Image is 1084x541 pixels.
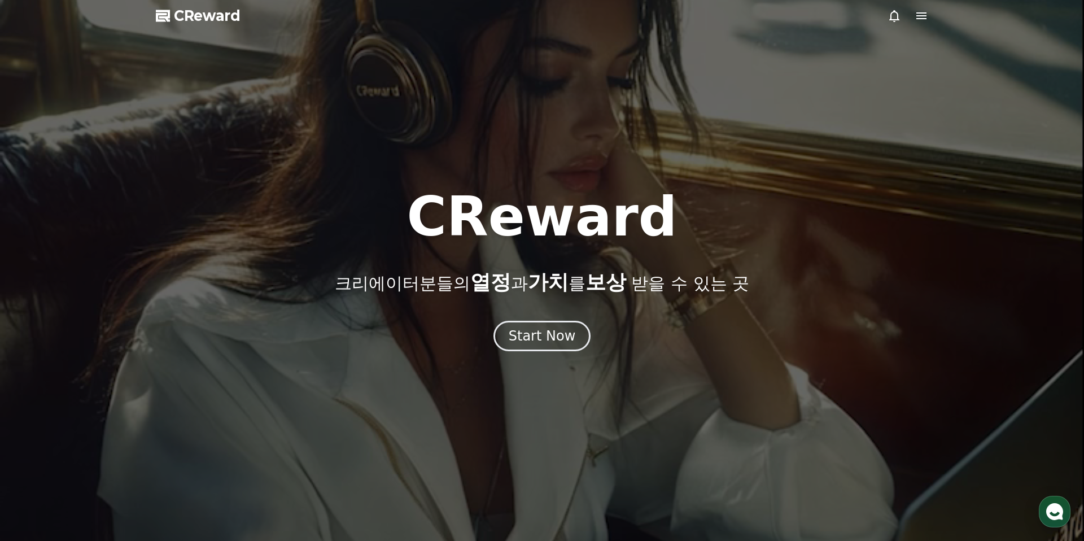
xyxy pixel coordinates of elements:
span: 열정 [470,270,511,294]
span: 가치 [528,270,569,294]
button: Start Now [493,321,591,351]
p: 크리에이터분들의 과 를 받을 수 있는 곳 [335,271,749,294]
a: CReward [156,7,241,25]
a: Start Now [493,332,591,343]
h1: CReward [406,190,677,244]
span: CReward [174,7,241,25]
span: 보상 [585,270,626,294]
div: Start Now [509,327,576,345]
